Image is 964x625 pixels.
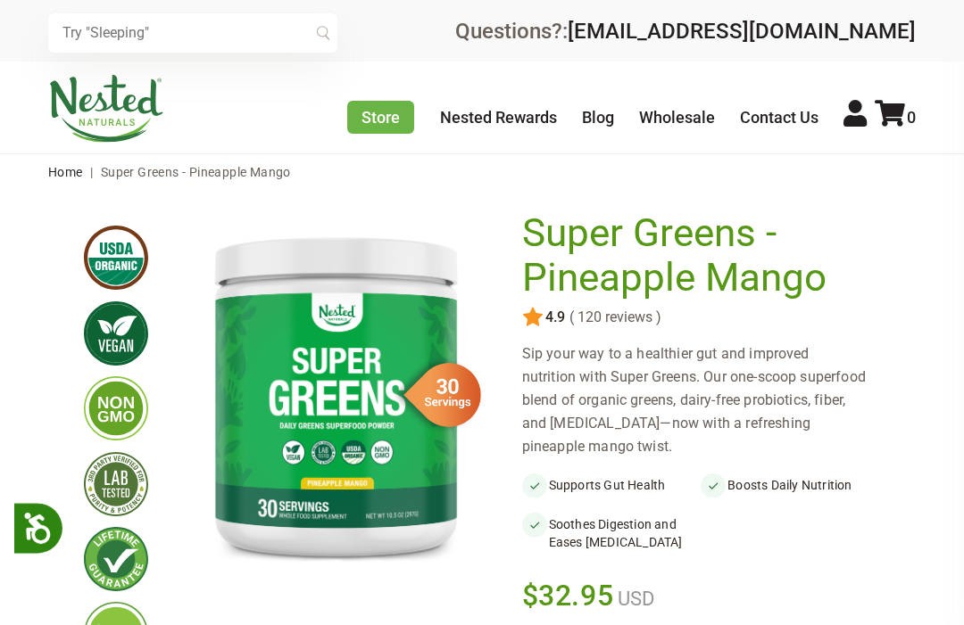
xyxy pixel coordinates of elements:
[522,512,702,555] li: Soothes Digestion and Eases [MEDICAL_DATA]
[48,165,83,179] a: Home
[48,13,337,53] input: Try "Sleeping"
[907,108,916,127] span: 0
[455,21,916,42] div: Questions?:
[84,226,148,290] img: usdaorganic
[522,473,702,498] li: Supports Gut Health
[101,165,291,179] span: Super Greens - Pineapple Mango
[522,342,880,458] div: Sip your way to a healthier gut and improved nutrition with Super Greens. Our one-scoop superfood...
[544,309,565,325] span: 4.9
[582,108,614,127] a: Blog
[740,108,819,127] a: Contact Us
[440,108,557,127] a: Nested Rewards
[347,101,414,134] a: Store
[522,211,871,300] h1: Super Greens - Pineapple Mango
[639,108,715,127] a: Wholesale
[568,19,916,44] a: [EMAIL_ADDRESS][DOMAIN_NAME]
[84,527,148,591] img: lifetimeguarantee
[177,211,495,577] img: Super Greens - Pineapple Mango
[565,309,661,325] span: ( 120 reviews )
[522,576,614,615] span: $32.95
[48,154,916,190] nav: breadcrumbs
[875,108,916,127] a: 0
[86,165,97,179] span: |
[84,376,148,440] img: gmofree
[48,75,164,143] img: Nested Naturals
[84,301,148,366] img: vegan
[392,357,481,433] img: sg-servings-30.png
[522,307,544,328] img: star.svg
[84,452,148,516] img: thirdpartytested
[701,473,880,498] li: Boosts Daily Nutrition
[613,588,654,610] span: USD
